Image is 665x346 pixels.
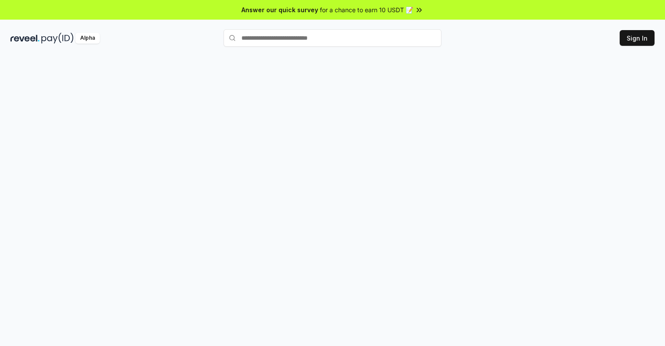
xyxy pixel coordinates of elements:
[241,5,318,14] span: Answer our quick survey
[75,33,100,44] div: Alpha
[620,30,655,46] button: Sign In
[320,5,413,14] span: for a chance to earn 10 USDT 📝
[10,33,40,44] img: reveel_dark
[41,33,74,44] img: pay_id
